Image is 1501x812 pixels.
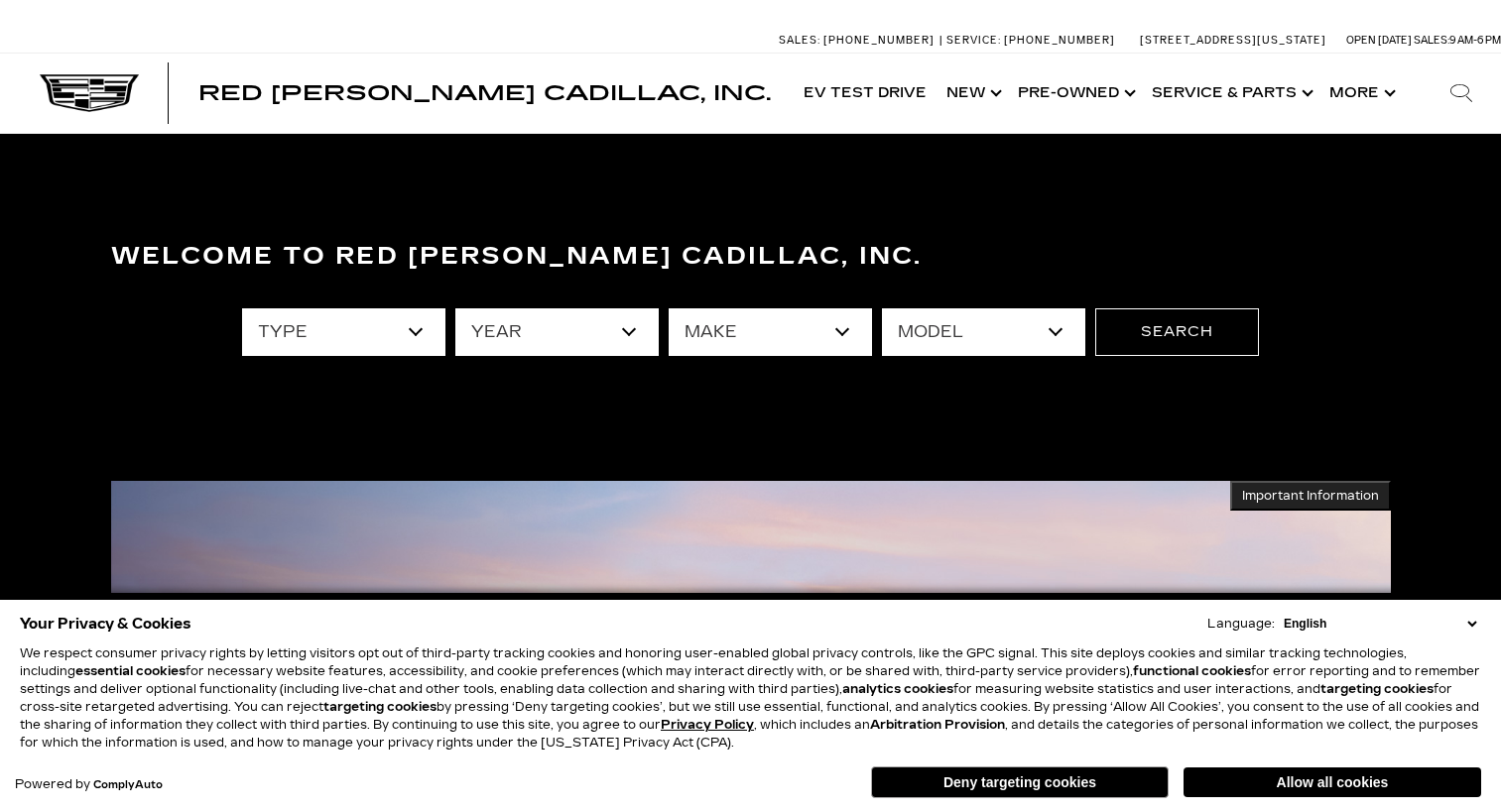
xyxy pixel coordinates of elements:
[779,34,820,47] span: Sales:
[661,718,754,732] a: Privacy Policy
[75,664,186,678] strong: essential cookies
[242,308,445,356] select: Filter by type
[93,779,163,791] a: ComplyAuto
[946,34,1001,47] span: Service:
[779,35,939,46] a: Sales: [PHONE_NUMBER]
[1004,34,1115,47] span: [PHONE_NUMBER]
[882,308,1085,356] select: Filter by model
[937,54,1008,133] a: New
[1230,481,1391,511] button: Important Information
[1008,54,1142,133] a: Pre-Owned
[1184,767,1481,797] button: Allow all cookies
[198,81,771,105] span: Red [PERSON_NAME] Cadillac, Inc.
[323,700,437,714] strong: targeting cookies
[1279,615,1481,633] select: Language Select
[1133,664,1251,678] strong: functional cookies
[455,308,659,356] select: Filter by year
[939,35,1120,46] a: Service: [PHONE_NUMBER]
[1414,34,1449,47] span: Sales:
[111,237,1391,277] h3: Welcome to Red [PERSON_NAME] Cadillac, Inc.
[1207,618,1275,630] div: Language:
[1319,54,1402,133] button: More
[20,644,1481,752] p: We respect consumer privacy rights by letting visitors opt out of third-party tracking cookies an...
[40,74,139,112] img: Cadillac Dark Logo with Cadillac White Text
[1095,308,1259,356] button: Search
[15,778,163,791] div: Powered by
[871,766,1169,798] button: Deny targeting cookies
[1242,488,1379,504] span: Important Information
[198,83,771,103] a: Red [PERSON_NAME] Cadillac, Inc.
[1320,682,1434,696] strong: targeting cookies
[1140,34,1326,47] a: [STREET_ADDRESS][US_STATE]
[842,682,953,696] strong: analytics cookies
[20,610,191,638] span: Your Privacy & Cookies
[794,54,937,133] a: EV Test Drive
[1449,34,1501,47] span: 9 AM-6 PM
[870,718,1005,732] strong: Arbitration Provision
[1142,54,1319,133] a: Service & Parts
[823,34,935,47] span: [PHONE_NUMBER]
[1346,34,1412,47] span: Open [DATE]
[669,308,872,356] select: Filter by make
